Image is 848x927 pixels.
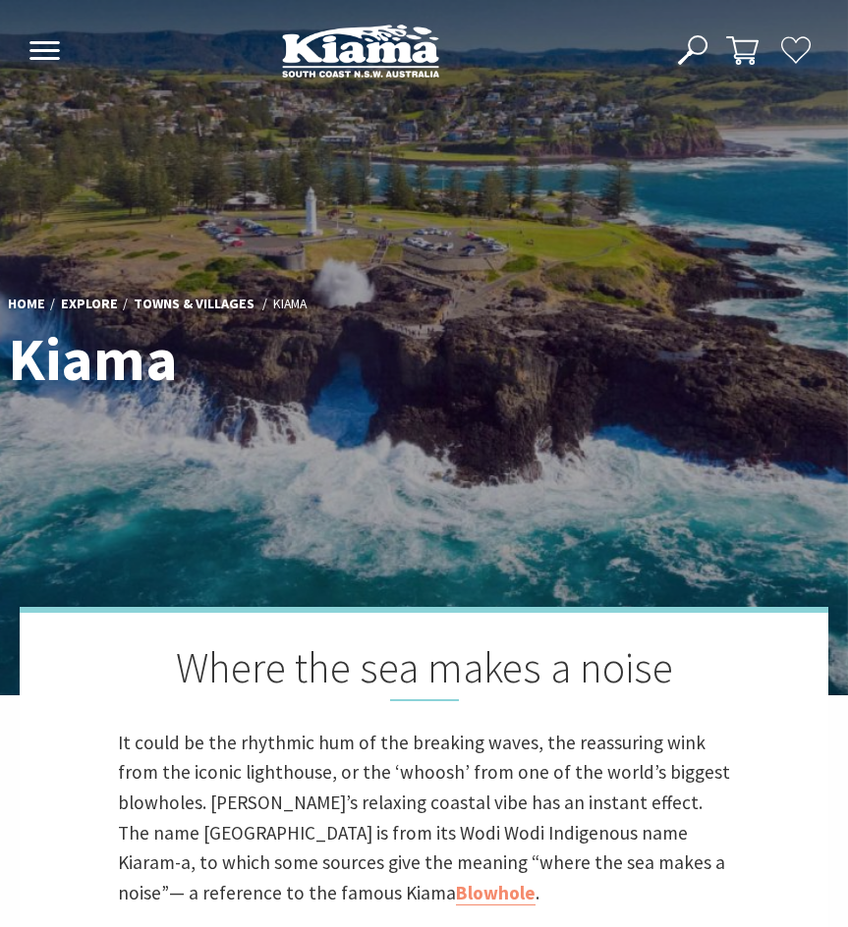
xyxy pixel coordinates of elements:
a: Home [8,295,45,314]
h2: Where the sea makes a noise [118,642,730,701]
a: Explore [61,295,118,314]
p: It could be the rhythmic hum of the breaking waves, the reassuring wink from the iconic lighthous... [118,728,730,908]
img: Kiama Logo [282,24,439,78]
li: Kiama [273,294,307,315]
a: Blowhole [456,881,536,905]
h1: Kiama [8,327,563,393]
a: Towns & Villages [134,295,254,314]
